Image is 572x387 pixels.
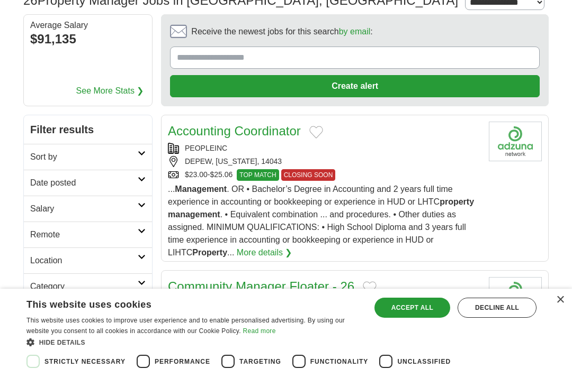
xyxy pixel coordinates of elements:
[44,357,126,366] span: Strictly necessary
[363,281,377,294] button: Add to favorite jobs
[191,25,372,38] span: Receive the newest jobs for this search :
[489,277,542,317] img: Company logo
[30,228,138,241] h2: Remote
[30,202,138,215] h2: Salary
[556,296,564,304] div: Close
[243,327,276,335] a: Read more, opens a new window
[30,254,138,267] h2: Location
[168,279,354,293] a: Community Manager Floater - 26
[168,210,220,219] strong: management
[24,170,152,196] a: Date posted
[339,27,371,36] a: by email
[168,169,480,181] div: $23.00-$25.06
[30,280,138,293] h2: Category
[39,339,85,346] span: Hide details
[26,317,345,335] span: This website uses cookies to improve user experience and to enable personalised advertising. By u...
[397,357,451,366] span: Unclassified
[24,144,152,170] a: Sort by
[155,357,210,366] span: Performance
[30,21,146,30] div: Average Salary
[239,357,281,366] span: Targeting
[489,122,542,161] img: Company logo
[192,248,227,257] strong: Property
[168,185,474,257] span: ... . OR • Bachelor’s Degree in Accounting and 2 years full time experience in accounting or book...
[440,197,474,206] strong: property
[281,169,336,181] span: CLOSING SOON
[237,169,279,181] span: TOP MATCH
[310,357,369,366] span: Functionality
[168,156,480,167] div: DEPEW, [US_STATE], 14043
[26,295,334,311] div: This website uses cookies
[170,75,540,97] button: Create alert
[168,143,480,154] div: PEOPLEINC
[30,151,138,163] h2: Sort by
[30,177,138,189] h2: Date posted
[30,30,146,49] div: $91,135
[237,246,292,259] a: More details ❯
[24,247,152,273] a: Location
[24,222,152,247] a: Remote
[76,85,144,97] a: See More Stats ❯
[26,337,361,347] div: Hide details
[24,196,152,222] a: Salary
[24,115,152,144] h2: Filter results
[309,126,323,139] button: Add to favorite jobs
[175,185,227,193] strong: Management
[24,273,152,299] a: Category
[168,124,301,138] a: Accounting Coordinator
[374,298,450,318] div: Accept all
[458,298,537,318] div: Decline all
